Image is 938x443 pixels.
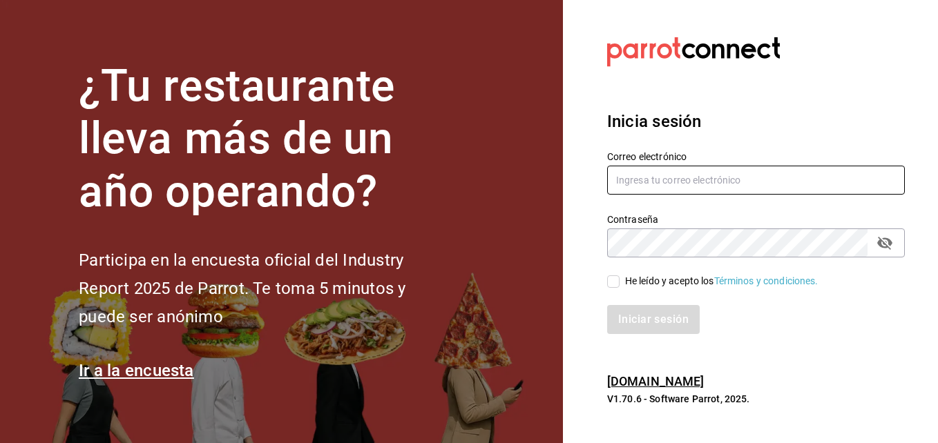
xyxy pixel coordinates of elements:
[607,214,905,224] label: Contraseña
[607,166,905,195] input: Ingresa tu correo electrónico
[873,231,897,255] button: Campo de contraseña
[607,109,905,134] h3: Inicia sesión
[714,275,819,286] a: Términos y condiciones.
[607,374,705,388] a: [DOMAIN_NAME]
[79,361,194,380] a: Ir a la encuesta
[607,151,905,161] label: Correo electrónico
[625,274,819,288] div: He leído y acepto los
[79,246,452,331] h2: Participa en la encuesta oficial del Industry Report 2025 de Parrot. Te toma 5 minutos y puede se...
[79,60,452,219] h1: ¿Tu restaurante lleva más de un año operando?
[607,392,905,406] p: V1.70.6 - Software Parrot, 2025.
